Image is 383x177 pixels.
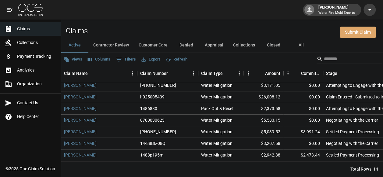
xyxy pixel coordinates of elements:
[61,65,137,82] div: Claim Name
[62,55,84,64] button: Views
[326,129,379,135] div: Settled Payment Processing
[17,81,56,87] span: Organization
[283,91,323,103] div: $0.00
[61,38,88,53] button: Active
[168,69,176,78] button: Sort
[201,94,232,100] div: Water Mitigation
[223,69,231,78] button: Sort
[244,115,283,126] div: $5,583.15
[17,113,56,120] span: Help Center
[257,69,265,78] button: Sort
[293,69,301,78] button: Sort
[201,140,232,146] div: Water Mitigation
[326,152,379,158] div: Settled Payment Processing
[244,65,283,82] div: Amount
[64,65,88,82] div: Claim Name
[140,105,157,112] div: 1486880
[244,126,283,138] div: $5,039.52
[201,117,232,123] div: Water Mitigation
[64,140,97,146] a: [PERSON_NAME]
[201,65,223,82] div: Claim Type
[140,94,165,100] div: h025005439
[64,105,97,112] a: [PERSON_NAME]
[228,38,260,53] button: Collections
[140,55,161,64] button: Export
[201,152,232,158] div: Water Mitigation
[86,55,112,64] button: Select columns
[17,53,56,60] span: Payment Tracking
[283,149,323,161] div: $2,473.44
[128,69,137,78] button: Menu
[137,65,198,82] div: Claim Number
[140,152,163,158] div: 1488p195m
[5,166,55,172] div: © 2025 One Claim Solution
[172,38,200,53] button: Denied
[18,4,43,16] img: ocs-logo-white-transparent.png
[244,69,253,78] button: Menu
[326,117,378,123] div: Negotiating with the Carrier
[201,105,234,112] div: Pack Out & Reset
[244,103,283,115] div: $2,373.58
[17,26,56,32] span: Claims
[88,38,134,53] button: Contractor Review
[283,103,323,115] div: $0.00
[114,55,137,65] button: Show filters
[287,38,315,53] button: All
[66,27,88,35] h2: Claims
[140,117,165,123] div: 8700030623
[64,117,97,123] a: [PERSON_NAME]
[140,129,176,135] div: 01-008-723729
[318,10,355,16] p: Water Fire Mold Experts
[244,149,283,161] div: $2,942.88
[283,115,323,126] div: $0.00
[244,80,283,91] div: $3,171.05
[64,82,97,88] a: [PERSON_NAME]
[283,65,323,82] div: Committed Amount
[164,55,189,64] button: Refresh
[17,67,56,73] span: Analytics
[140,65,168,82] div: Claim Number
[326,65,337,82] div: Stage
[326,140,378,146] div: Negotiating with the Carrier
[61,38,383,53] div: dynamic tabs
[316,4,357,15] div: [PERSON_NAME]
[201,129,232,135] div: Water Mitigation
[64,152,97,158] a: [PERSON_NAME]
[244,91,283,103] div: $26,008.12
[140,82,176,88] div: 300-0469029-2025
[337,69,346,78] button: Sort
[200,38,228,53] button: Appraisal
[4,4,16,16] button: open drawer
[283,126,323,138] div: $3,991.24
[88,69,96,78] button: Sort
[283,138,323,149] div: $0.00
[260,38,287,53] button: Closed
[244,138,283,149] div: $3,207.58
[17,39,56,46] span: Collections
[140,140,165,146] div: 14-88B6-08Q
[198,65,244,82] div: Claim Type
[283,80,323,91] div: $0.00
[17,100,56,106] span: Contact Us
[64,94,97,100] a: [PERSON_NAME]
[189,69,198,78] button: Menu
[235,69,244,78] button: Menu
[201,82,232,88] div: Water Mitigation
[283,69,293,78] button: Menu
[265,65,280,82] div: Amount
[64,129,97,135] a: [PERSON_NAME]
[301,65,320,82] div: Committed Amount
[134,38,172,53] button: Customer Care
[340,27,376,38] a: Submit Claim
[317,54,382,65] div: Search
[350,166,378,172] div: Total Rows: 14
